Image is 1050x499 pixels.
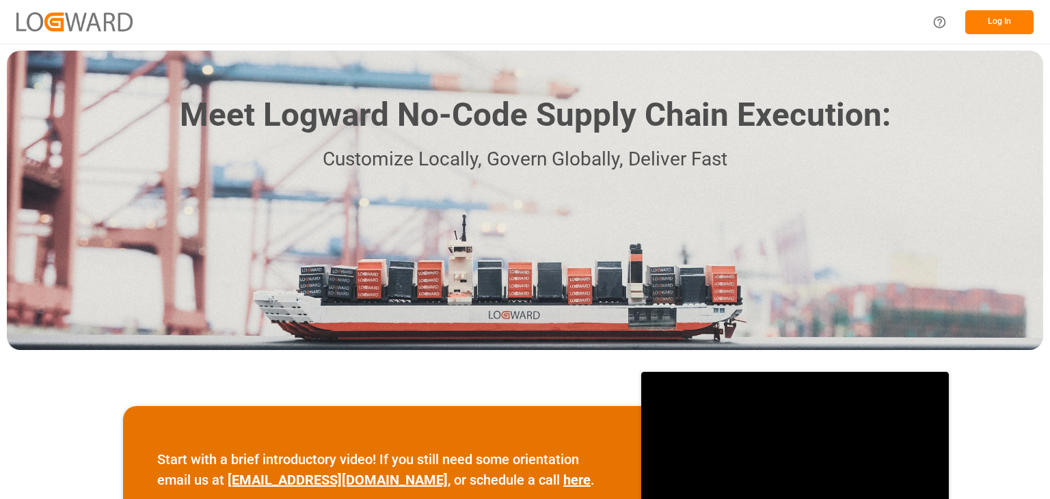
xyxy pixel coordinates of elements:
p: Start with a brief introductory video! If you still need some orientation email us at , or schedu... [157,449,607,490]
button: Help Center [924,7,955,38]
p: Customize Locally, Govern Globally, Deliver Fast [159,144,891,175]
a: here [563,472,591,488]
h1: Meet Logward No-Code Supply Chain Execution: [180,91,891,139]
button: Log In [965,10,1034,34]
img: Logward_new_orange.png [16,12,133,31]
a: [EMAIL_ADDRESS][DOMAIN_NAME] [228,472,448,488]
